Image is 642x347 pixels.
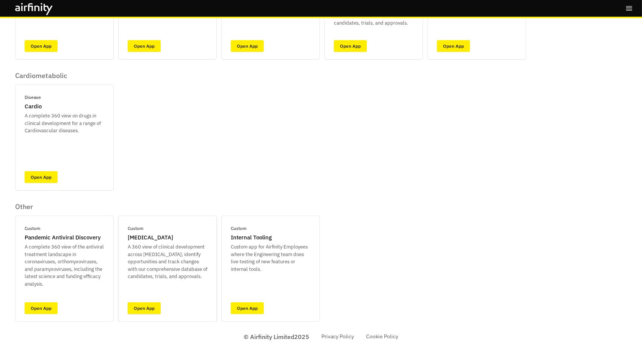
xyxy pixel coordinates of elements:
a: Open App [128,302,161,314]
p: Disease [25,94,41,101]
a: Open App [231,40,264,52]
p: Custom [231,225,246,232]
a: Open App [128,40,161,52]
a: Open App [231,302,264,314]
p: Cardio [25,102,42,111]
p: Other [15,203,320,211]
p: Pandemic Antiviral Discovery [25,233,101,242]
a: Open App [334,40,367,52]
p: A complete 360 view of the antiviral treatment landscape in coronaviruses, orthomyxoviruses, and ... [25,243,104,288]
a: Open App [25,40,58,52]
a: Open App [25,171,58,183]
p: [MEDICAL_DATA] [128,233,173,242]
p: © Airfinity Limited 2025 [244,332,309,341]
p: Internal Tooling [231,233,272,242]
p: Custom app for Airfinity Employees where the Engineering team does live testing of new features o... [231,243,310,273]
p: A 360 view of clinical development across [MEDICAL_DATA]; identify opportunities and track change... [128,243,207,280]
p: A complete 360 view on drugs in clinical development for a range of Cardiovascular diseases. [25,112,104,134]
a: Cookie Policy [366,333,398,341]
a: Open App [25,302,58,314]
a: Open App [437,40,470,52]
p: Custom [128,225,143,232]
p: Custom [25,225,40,232]
p: Cardiometabolic [15,72,114,80]
a: Privacy Policy [321,333,354,341]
